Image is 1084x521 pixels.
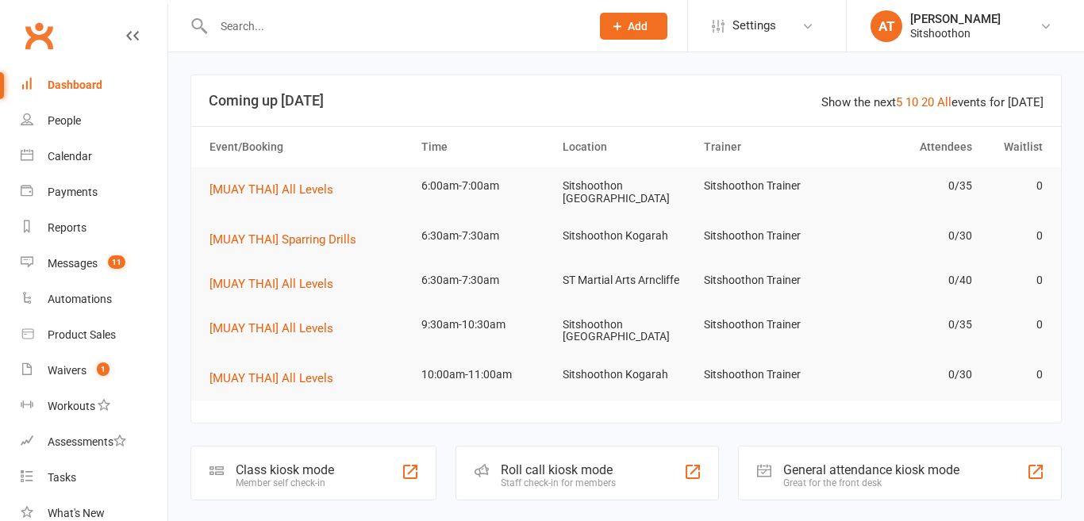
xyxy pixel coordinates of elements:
[21,282,167,317] a: Automations
[921,95,934,109] a: 20
[555,217,697,255] td: Sitshoothon Kogarah
[48,364,86,377] div: Waivers
[48,186,98,198] div: Payments
[555,356,697,393] td: Sitshoothon Kogarah
[697,356,838,393] td: Sitshoothon Trainer
[209,232,356,247] span: [MUAY THAI] Sparring Drills
[21,424,167,460] a: Assessments
[821,93,1044,112] div: Show the next events for [DATE]
[48,507,105,519] div: What's New
[21,460,167,496] a: Tasks
[979,306,1050,343] td: 0
[555,262,697,299] td: ST Martial Arts Arncliffe
[838,167,979,205] td: 0/35
[910,26,1001,40] div: Sitshoothon
[97,362,110,376] span: 1
[209,369,344,388] button: [MUAY THAI] All Levels
[209,371,333,385] span: [MUAY THAI] All Levels
[48,400,95,412] div: Workouts
[414,167,555,205] td: 6:00am-7:00am
[697,306,838,343] td: Sitshoothon Trainer
[414,306,555,343] td: 9:30am-10:30am
[48,221,86,234] div: Reports
[414,127,555,167] th: Time
[21,174,167,210] a: Payments
[48,257,98,270] div: Messages
[48,328,116,341] div: Product Sales
[697,262,838,299] td: Sitshoothon Trainer
[48,79,102,91] div: Dashboard
[209,274,344,293] button: [MUAY THAI] All Levels
[414,356,555,393] td: 10:00am-11:00am
[501,462,616,477] div: Roll call kiosk mode
[108,255,125,269] span: 11
[783,462,959,477] div: General attendance kiosk mode
[21,103,167,139] a: People
[732,8,776,44] span: Settings
[21,139,167,174] a: Calendar
[838,127,979,167] th: Attendees
[838,262,979,299] td: 0/40
[209,319,344,338] button: [MUAY THAI] All Levels
[48,114,81,127] div: People
[209,277,333,291] span: [MUAY THAI] All Levels
[209,15,579,37] input: Search...
[697,217,838,255] td: Sitshoothon Trainer
[21,246,167,282] a: Messages 11
[838,356,979,393] td: 0/30
[21,210,167,246] a: Reports
[48,150,92,163] div: Calendar
[209,93,1044,109] h3: Coming up [DATE]
[414,217,555,255] td: 6:30am-7:30am
[979,262,1050,299] td: 0
[19,16,59,56] a: Clubworx
[209,230,367,249] button: [MUAY THAI] Sparring Drills
[937,95,951,109] a: All
[48,471,76,484] div: Tasks
[21,317,167,353] a: Product Sales
[414,262,555,299] td: 6:30am-7:30am
[555,167,697,217] td: Sitshoothon [GEOGRAPHIC_DATA]
[21,67,167,103] a: Dashboard
[979,127,1050,167] th: Waitlist
[871,10,902,42] div: AT
[48,293,112,305] div: Automations
[555,127,697,167] th: Location
[783,477,959,488] div: Great for the front desk
[202,127,414,167] th: Event/Booking
[979,217,1050,255] td: 0
[600,13,667,40] button: Add
[236,477,334,488] div: Member self check-in
[209,321,333,335] span: [MUAY THAI] All Levels
[697,167,838,205] td: Sitshoothon Trainer
[910,12,1001,26] div: [PERSON_NAME]
[979,356,1050,393] td: 0
[896,95,902,109] a: 5
[21,389,167,424] a: Workouts
[48,435,126,448] div: Assessments
[501,477,616,488] div: Staff check-in for members
[209,180,344,199] button: [MUAY THAI] All Levels
[21,353,167,389] a: Waivers 1
[838,217,979,255] td: 0/30
[555,306,697,356] td: Sitshoothon [GEOGRAPHIC_DATA]
[628,20,648,33] span: Add
[209,182,333,197] span: [MUAY THAI] All Levels
[905,95,918,109] a: 10
[838,306,979,343] td: 0/35
[236,462,334,477] div: Class kiosk mode
[697,127,838,167] th: Trainer
[979,167,1050,205] td: 0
